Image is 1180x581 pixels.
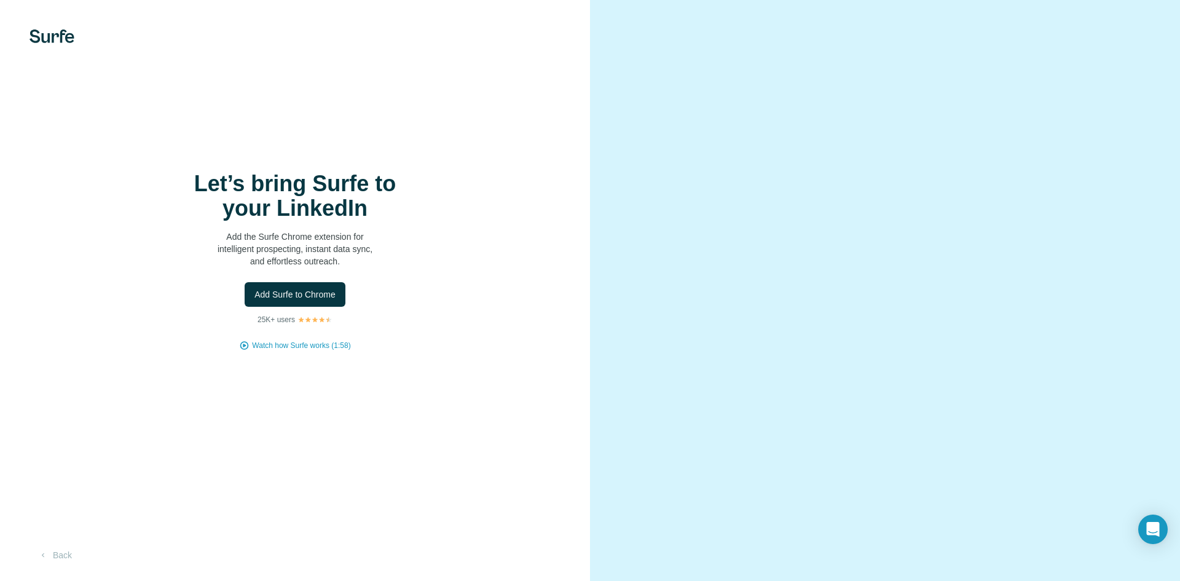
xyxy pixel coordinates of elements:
[252,340,350,351] button: Watch how Surfe works (1:58)
[29,30,74,43] img: Surfe's logo
[254,288,336,301] span: Add Surfe to Chrome
[1138,515,1168,544] div: Open Intercom Messenger
[258,314,295,325] p: 25K+ users
[245,282,345,307] button: Add Surfe to Chrome
[172,231,418,267] p: Add the Surfe Chrome extension for intelligent prospecting, instant data sync, and effortless out...
[297,316,332,323] img: Rating Stars
[29,544,81,566] button: Back
[172,172,418,221] h1: Let’s bring Surfe to your LinkedIn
